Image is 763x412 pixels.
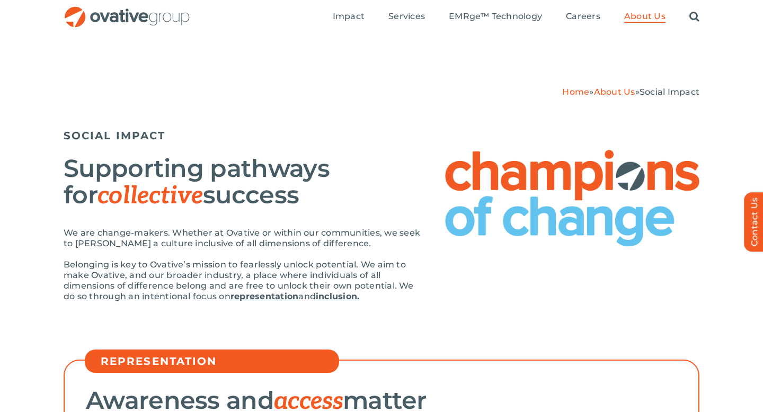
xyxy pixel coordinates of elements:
h2: Supporting pathways for success [64,155,424,209]
a: EMRge™ Technology [449,11,542,23]
a: Careers [566,11,600,23]
a: Services [388,11,425,23]
span: Careers [566,11,600,22]
span: » » [562,87,699,97]
a: Impact [333,11,365,23]
p: We are change-makers. Whether at Ovative or within our communities, we seek to [PERSON_NAME] a cu... [64,228,424,249]
span: Services [388,11,425,22]
a: About Us [624,11,666,23]
h5: SOCIAL IMPACT [64,129,699,142]
span: Impact [333,11,365,22]
a: representation [230,291,298,301]
a: Home [562,87,589,97]
span: and [298,291,316,301]
a: OG_Full_horizontal_RGB [64,5,191,15]
span: Social Impact [640,87,699,97]
a: About Us [594,87,635,97]
span: About Us [624,11,666,22]
span: EMRge™ Technology [449,11,542,22]
span: collective [97,181,203,211]
img: Social Impact – Champions of Change Logo [445,150,699,246]
a: Search [689,11,699,23]
p: Belonging is key to Ovative’s mission to fearlessly unlock potential. We aim to make Ovative, and... [64,259,424,302]
h5: REPRESENTATION [101,355,334,368]
a: inclusion. [316,291,359,301]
